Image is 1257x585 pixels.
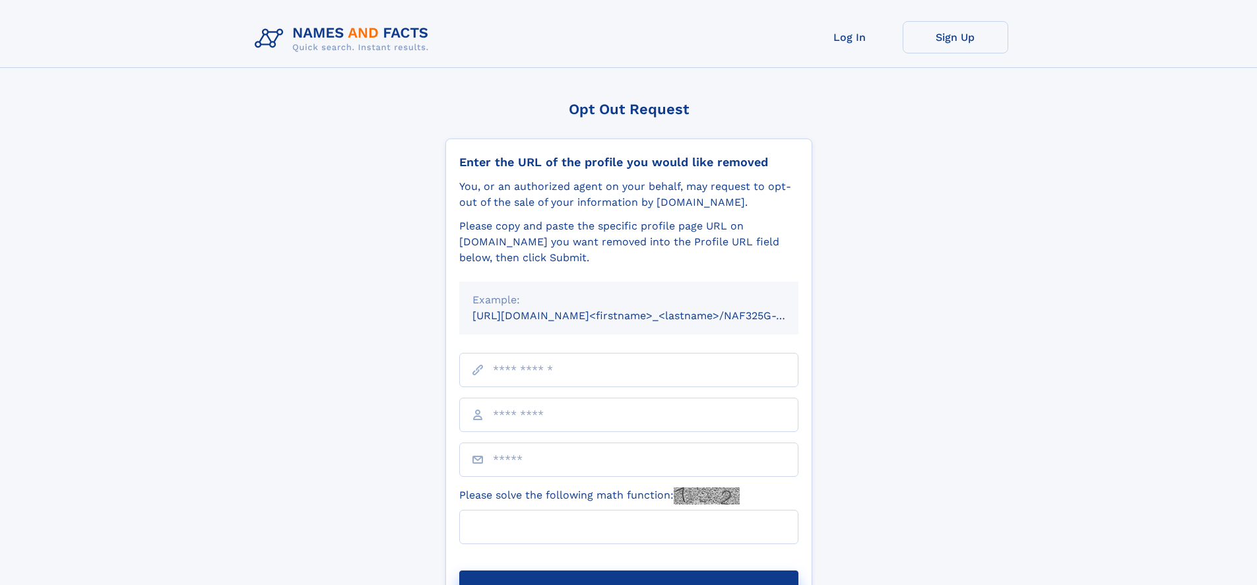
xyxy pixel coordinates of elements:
[445,101,812,117] div: Opt Out Request
[459,155,798,169] div: Enter the URL of the profile you would like removed
[249,21,439,57] img: Logo Names and Facts
[459,487,740,505] label: Please solve the following math function:
[459,218,798,266] div: Please copy and paste the specific profile page URL on [DOMAIN_NAME] you want removed into the Pr...
[472,309,823,322] small: [URL][DOMAIN_NAME]<firstname>_<lastname>/NAF325G-xxxxxxxx
[459,179,798,210] div: You, or an authorized agent on your behalf, may request to opt-out of the sale of your informatio...
[472,292,785,308] div: Example:
[797,21,903,53] a: Log In
[903,21,1008,53] a: Sign Up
